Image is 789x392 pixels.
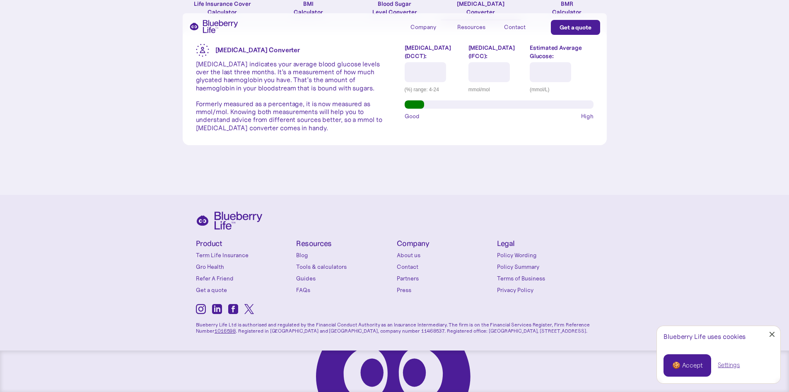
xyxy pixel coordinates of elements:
div: (%) range: 4-24 [405,85,462,94]
a: Contact [504,20,541,34]
a: About us [397,251,493,259]
div: mmol/mol [468,85,524,94]
a: home [189,20,238,33]
a: 1016598 [215,328,236,334]
a: Refer A Friend [196,274,292,282]
a: Privacy Policy [497,286,594,294]
a: Partners [397,274,493,282]
div: Get a quote [560,23,591,32]
a: Get a quote [196,286,292,294]
h4: Legal [497,240,594,248]
span: High [581,112,594,120]
a: Gro Health [196,263,292,271]
a: 🍪 Accept [664,354,711,377]
a: Blog [296,251,393,259]
a: Policy Summary [497,263,594,271]
p: [MEDICAL_DATA] indicates your average blood glucose levels over the last three months. It’s a mea... [196,60,385,132]
div: 🍪 Accept [672,361,702,370]
div: (mmol/L) [530,85,593,94]
h4: Product [196,240,292,248]
a: Get a quote [551,20,600,35]
a: Contact [397,263,493,271]
span: Good [405,112,420,120]
a: Settings [718,361,740,370]
h4: Company [397,240,493,248]
strong: [MEDICAL_DATA] Converter [215,46,300,54]
label: [MEDICAL_DATA] (DCCT): [405,44,462,60]
a: Term Life Insurance [196,251,292,259]
a: Tools & calculators [296,263,393,271]
div: Resources [457,20,495,34]
h4: Resources [296,240,393,248]
label: Estimated Average Glucose: [530,44,593,60]
div: Resources [457,24,485,31]
p: Blueberry Life Ltd is authorised and regulated by the Financial Conduct Authority as an Insurance... [196,316,594,334]
a: FAQs [296,286,393,294]
div: Contact [504,24,526,31]
a: Guides [296,274,393,282]
div: Company [410,20,448,34]
div: Company [410,24,436,31]
a: Policy Wording [497,251,594,259]
div: Blueberry Life uses cookies [664,333,774,341]
label: [MEDICAL_DATA] (IFCC): [468,44,524,60]
a: Press [397,286,493,294]
a: Close Cookie Popup [764,326,780,343]
a: Terms of Business [497,274,594,282]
